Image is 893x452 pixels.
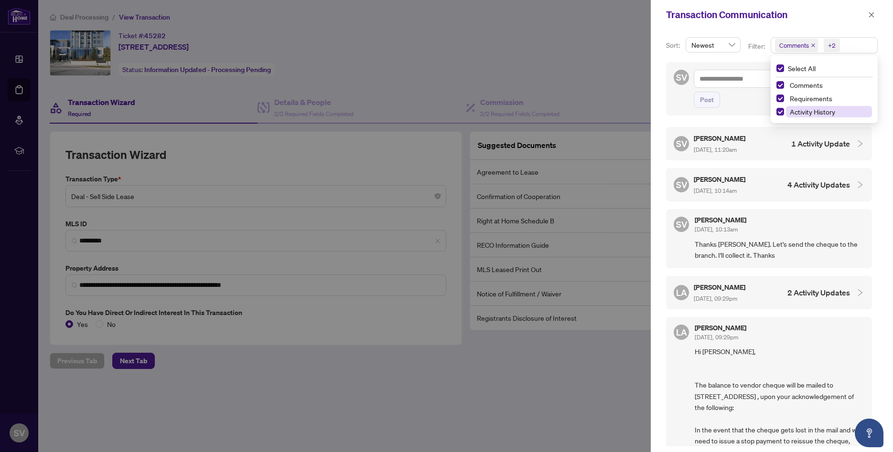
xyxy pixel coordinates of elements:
[787,179,850,190] h4: 4 Activity Updates
[676,178,687,191] span: SV
[666,40,682,51] p: Sort:
[694,92,720,108] button: Post
[786,106,872,117] span: Activity History
[676,286,687,299] span: LA
[811,43,816,48] span: close
[695,226,738,233] span: [DATE], 10:13am
[676,71,687,84] span: SV
[855,419,883,447] button: Open asap
[775,39,818,52] span: Comments
[666,127,872,160] div: SV[PERSON_NAME] [DATE], 11:20am1 Activity Update
[790,107,835,116] span: Activity History
[748,41,766,52] p: Filter:
[694,133,747,144] h5: [PERSON_NAME]
[676,218,687,231] span: SV
[694,146,737,153] span: [DATE], 11:20am
[790,81,823,89] span: Comments
[790,94,832,103] span: Requirements
[776,81,784,89] span: Select Comments
[828,41,836,50] div: +2
[787,287,850,298] h4: 2 Activity Updates
[856,180,864,189] span: collapsed
[856,288,864,297] span: collapsed
[784,63,819,74] span: Select All
[676,137,687,150] span: SV
[666,276,872,309] div: LA[PERSON_NAME] [DATE], 09:29pm2 Activity Updates
[868,11,875,18] span: close
[666,8,865,22] div: Transaction Communication
[779,41,809,50] span: Comments
[695,217,746,223] h5: [PERSON_NAME]
[776,95,784,102] span: Select Requirements
[856,139,864,148] span: collapsed
[695,239,864,261] span: Thanks [PERSON_NAME]. Let's send the cheque to the branch. I'll collect it. Thanks
[666,168,872,201] div: SV[PERSON_NAME] [DATE], 10:14am4 Activity Updates
[691,38,735,52] span: Newest
[676,326,687,339] span: LA
[791,138,850,149] h4: 1 Activity Update
[695,325,746,331] h5: [PERSON_NAME]
[694,174,747,185] h5: [PERSON_NAME]
[786,93,872,104] span: Requirements
[695,334,738,341] span: [DATE], 09:29pm
[694,282,747,293] h5: [PERSON_NAME]
[786,79,872,91] span: Comments
[694,187,737,194] span: [DATE], 10:14am
[694,295,737,302] span: [DATE], 09:29pm
[776,108,784,116] span: Select Activity History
